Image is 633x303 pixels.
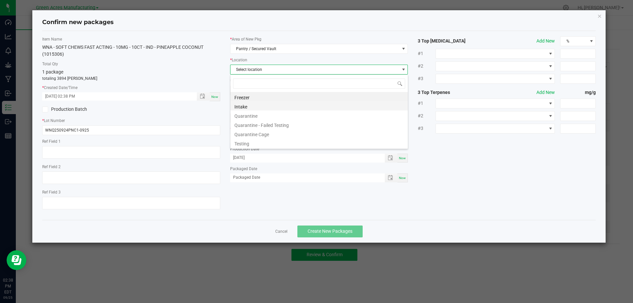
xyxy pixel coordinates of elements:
[230,36,408,42] label: Area of New Pkg
[42,44,220,58] div: WNA - SOFT CHEWS FAST ACTING - 10MG - 10CT - IND - PINEAPPLE COCONUT (1015306)
[560,89,596,96] strong: mg/g
[197,92,210,101] span: Toggle popup
[418,63,436,70] span: #2
[385,173,398,182] span: Toggle popup
[308,228,352,234] span: Create New Packages
[230,57,408,63] label: Location
[399,176,406,180] span: Now
[418,112,436,119] span: #2
[536,38,555,45] button: Add New
[418,100,436,107] span: #1
[230,146,408,152] label: Production Date
[42,85,220,91] label: Created Date/Time
[42,18,596,27] h4: Confirm new packages
[230,166,408,172] label: Packaged Date
[418,38,489,45] strong: 3 Top [MEDICAL_DATA]
[297,226,363,237] button: Create New Packages
[42,76,220,81] p: totaling 3894 [PERSON_NAME]
[7,250,26,270] iframe: Resource center
[211,95,218,99] span: Now
[42,61,220,67] label: Total Qty
[418,125,436,132] span: #3
[560,37,587,46] span: %
[418,50,436,57] span: #1
[418,89,489,96] strong: 3 Top Terpenes
[42,189,220,195] label: Ref Field 3
[42,69,63,75] span: 1 package
[385,154,398,163] span: Toggle popup
[275,229,287,234] a: Cancel
[42,92,190,101] input: Created Datetime
[418,75,436,82] span: #3
[42,164,220,170] label: Ref Field 2
[42,138,220,144] label: Ref Field 1
[42,106,126,113] label: Production Batch
[230,173,378,182] input: Packaged Date
[230,65,400,74] span: Select location
[536,89,555,96] button: Add New
[42,36,220,42] label: Item Name
[230,154,378,162] input: Production Date
[42,118,220,124] label: Lot Number
[399,156,406,160] span: Now
[230,44,400,53] span: Pantry / Secured Vault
